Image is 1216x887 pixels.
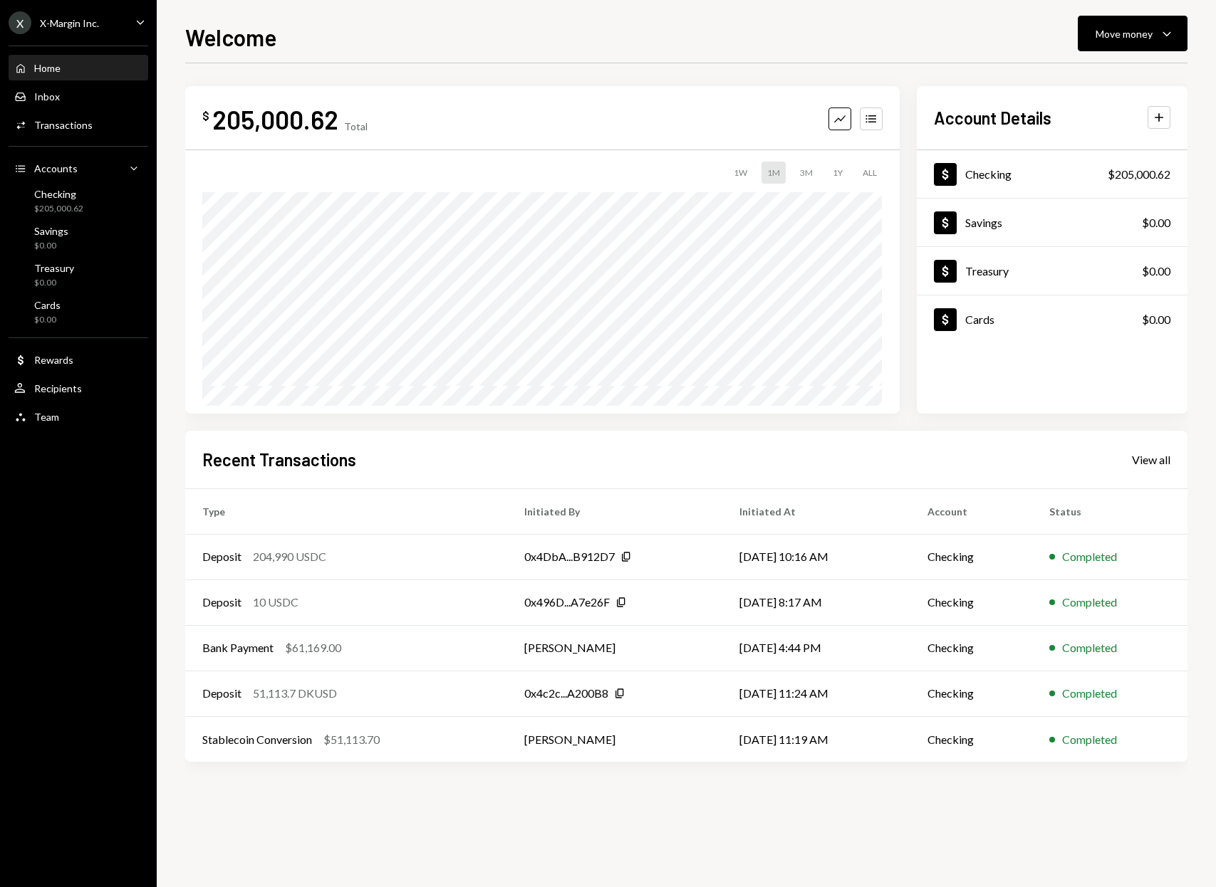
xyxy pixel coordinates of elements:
div: 204,990 USDC [253,548,326,565]
div: $205,000.62 [1108,166,1170,183]
td: Checking [910,625,1033,671]
a: Cards$0.00 [917,295,1188,343]
div: $0.00 [1142,214,1170,231]
div: Total [344,120,368,132]
div: Completed [1062,548,1117,565]
a: View all [1132,451,1170,467]
div: 1W [728,162,753,184]
div: Treasury [965,264,1009,278]
div: View all [1132,453,1170,467]
h1: Welcome [185,23,276,51]
div: Completed [1062,639,1117,656]
td: [PERSON_NAME] [507,716,723,762]
div: Deposit [202,594,241,611]
a: Treasury$0.00 [9,258,148,292]
div: 0x496D...A7e26F [524,594,610,611]
div: 1M [762,162,786,184]
a: Transactions [9,112,148,137]
a: Recipients [9,375,148,401]
div: Completed [1062,731,1117,748]
div: Cards [965,313,994,326]
a: Home [9,55,148,80]
td: [DATE] 11:24 AM [722,671,910,716]
div: Home [34,62,61,74]
div: Completed [1062,685,1117,702]
button: Move money [1078,16,1188,51]
td: Checking [910,579,1033,625]
div: ALL [857,162,883,184]
a: Accounts [9,155,148,181]
div: $ [202,109,209,123]
div: Treasury [34,262,74,274]
a: Inbox [9,83,148,109]
a: Savings$0.00 [9,221,148,255]
div: $0.00 [1142,263,1170,280]
th: Initiated By [507,488,723,534]
th: Initiated At [722,488,910,534]
th: Status [1032,488,1188,534]
a: Rewards [9,347,148,372]
div: 10 USDC [253,594,298,611]
div: Checking [965,167,1012,181]
div: Savings [965,216,1002,229]
td: Checking [910,716,1033,762]
a: Treasury$0.00 [917,247,1188,295]
div: $0.00 [34,277,74,289]
div: Deposit [202,548,241,565]
div: Cards [34,299,61,311]
td: Checking [910,534,1033,579]
a: Savings$0.00 [917,199,1188,246]
div: Completed [1062,594,1117,611]
td: [DATE] 4:44 PM [722,625,910,671]
div: Inbox [34,90,60,103]
div: Transactions [34,119,93,131]
div: 0x4DbA...B912D7 [524,548,615,565]
h2: Account Details [934,106,1051,130]
div: 3M [794,162,819,184]
a: Cards$0.00 [9,295,148,329]
div: Bank Payment [202,639,274,656]
div: Checking [34,188,83,200]
a: Team [9,404,148,429]
div: Deposit [202,685,241,702]
div: 0x4c2c...A200B8 [524,685,608,702]
div: $205,000.62 [34,203,83,215]
div: Recipients [34,382,82,394]
div: $0.00 [34,240,68,252]
h2: Recent Transactions [202,448,356,471]
td: [DATE] 8:17 AM [722,579,910,625]
a: Checking$205,000.62 [9,184,148,218]
div: Rewards [34,354,73,366]
div: 205,000.62 [212,103,338,135]
div: X [9,11,31,34]
td: [DATE] 11:19 AM [722,716,910,762]
th: Type [185,488,507,534]
div: X-Margin Inc. [40,17,99,29]
th: Account [910,488,1033,534]
td: [PERSON_NAME] [507,625,723,671]
td: [DATE] 10:16 AM [722,534,910,579]
div: 51,113.7 DKUSD [253,685,337,702]
div: $61,169.00 [285,639,341,656]
div: Team [34,411,59,423]
div: Savings [34,225,68,237]
div: $51,113.70 [323,731,380,748]
div: Move money [1096,26,1153,41]
div: Accounts [34,162,78,174]
div: Stablecoin Conversion [202,731,312,748]
a: Checking$205,000.62 [917,150,1188,198]
div: $0.00 [34,314,61,326]
div: 1Y [827,162,848,184]
td: Checking [910,671,1033,716]
div: $0.00 [1142,311,1170,328]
